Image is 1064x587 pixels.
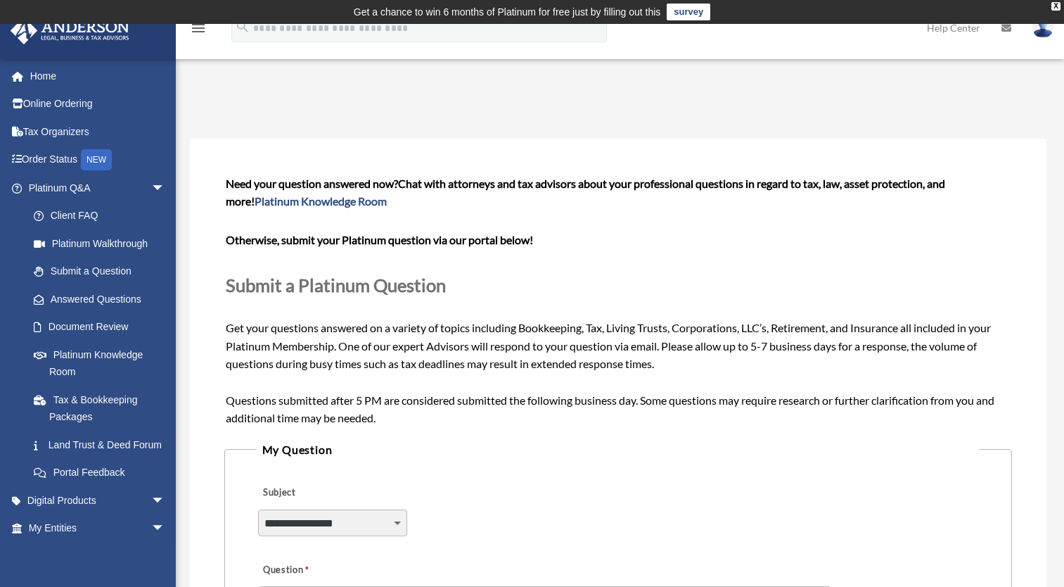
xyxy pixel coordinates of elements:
span: Chat with attorneys and tax advisors about your professional questions in regard to tax, law, ass... [226,177,945,208]
b: Otherwise, submit your Platinum question via our portal below! [226,233,533,246]
img: User Pic [1032,18,1053,38]
a: Platinum Walkthrough [20,229,186,258]
label: Question [258,560,367,580]
a: Online Ordering [10,90,186,118]
span: Submit a Platinum Question [226,274,446,296]
a: Answered Questions [20,285,186,313]
a: Home [10,62,186,90]
legend: My Question [257,440,980,460]
i: menu [190,20,207,37]
a: menu [190,25,207,37]
i: search [235,19,250,34]
a: Client FAQ [20,202,186,230]
div: NEW [81,149,112,170]
div: Get a chance to win 6 months of Platinum for free just by filling out this [354,4,661,20]
a: Platinum Q&Aarrow_drop_down [10,174,186,202]
a: Land Trust & Deed Forum [20,431,186,459]
a: Digital Productsarrow_drop_down [10,486,186,515]
a: Platinum Knowledge Room [20,341,186,386]
a: Tax Organizers [10,118,186,146]
span: arrow_drop_down [151,174,179,203]
span: Need your question answered now? [226,177,398,190]
a: My Entitiesarrow_drop_down [10,515,186,543]
a: Document Review [20,313,186,341]
a: Portal Feedback [20,459,186,487]
a: Tax & Bookkeeping Packages [20,386,186,431]
img: Anderson Advisors Platinum Portal [6,17,134,44]
span: arrow_drop_down [151,486,179,515]
a: Order StatusNEW [10,146,186,175]
div: close [1051,2,1060,11]
span: Get your questions answered on a variety of topics including Bookkeeping, Tax, Living Trusts, Cor... [226,177,1011,425]
span: arrow_drop_down [151,515,179,543]
a: Submit a Question [20,258,179,286]
a: survey [667,4,710,20]
label: Subject [258,484,392,503]
a: Platinum Knowledge Room [255,194,387,208]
